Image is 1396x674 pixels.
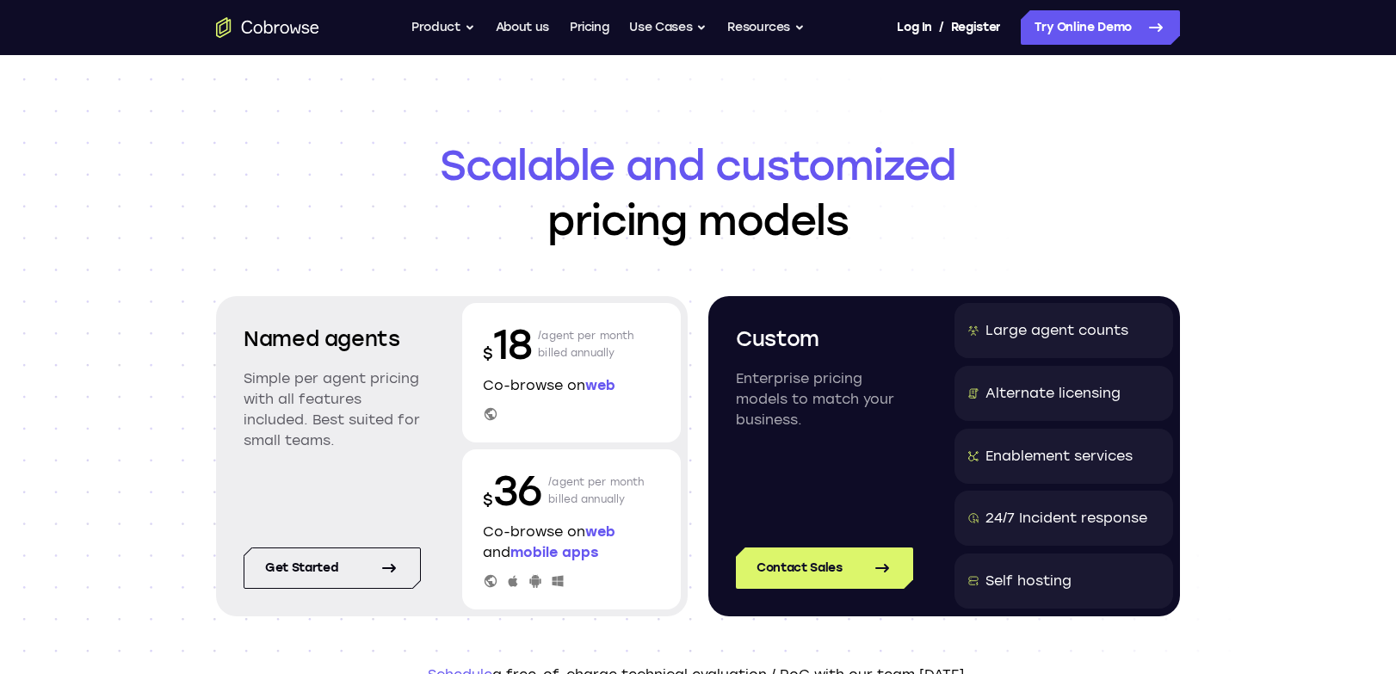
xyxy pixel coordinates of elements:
a: Get started [244,547,421,589]
p: 36 [483,463,541,518]
p: 18 [483,317,531,372]
a: Log In [897,10,931,45]
span: Scalable and customized [216,138,1180,193]
a: About us [496,10,549,45]
p: Enterprise pricing models to match your business. [736,368,913,430]
p: /agent per month billed annually [538,317,634,372]
a: Pricing [570,10,609,45]
div: Self hosting [985,571,1072,591]
h2: Named agents [244,324,421,355]
button: Resources [727,10,805,45]
a: Contact Sales [736,547,913,589]
button: Use Cases [629,10,707,45]
a: Register [951,10,1001,45]
p: /agent per month billed annually [548,463,645,518]
h1: pricing models [216,138,1180,248]
span: mobile apps [510,544,598,560]
a: Go to the home page [216,17,319,38]
span: $ [483,344,493,363]
span: web [585,377,615,393]
div: Alternate licensing [985,383,1121,404]
span: / [939,17,944,38]
div: 24/7 Incident response [985,508,1147,529]
p: Co-browse on and [483,522,660,563]
h2: Custom [736,324,913,355]
span: $ [483,491,493,510]
p: Co-browse on [483,375,660,396]
span: web [585,523,615,540]
div: Enablement services [985,446,1133,467]
div: Large agent counts [985,320,1128,341]
a: Try Online Demo [1021,10,1180,45]
button: Product [411,10,475,45]
p: Simple per agent pricing with all features included. Best suited for small teams. [244,368,421,451]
